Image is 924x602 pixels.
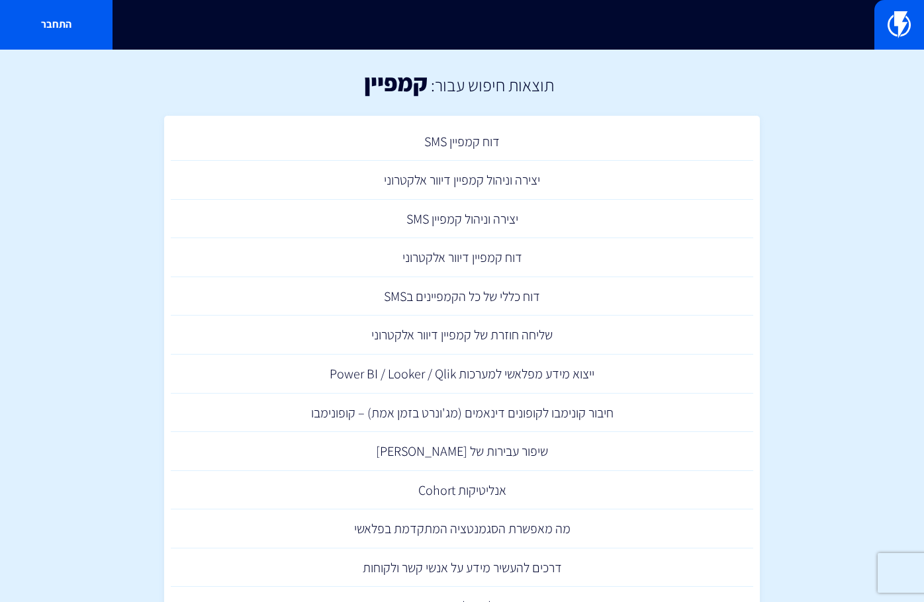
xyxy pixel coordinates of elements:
[171,394,753,433] a: חיבור קונימבו לקופונים דינאמים (מג'ונרט בזמן אמת) – קופונימבו
[171,277,753,316] a: דוח כללי של כל הקמפיינים בSMS
[171,316,753,355] a: שליחה חוזרת של קמפיין דיוור אלקטרוני
[171,471,753,510] a: אנליטיקות Cohort
[171,355,753,394] a: ייצוא מידע מפלאשי למערכות Power BI / Looker / Qlik
[171,122,753,161] a: דוח קמפיין SMS
[171,548,753,587] a: דרכים להעשיר מידע על אנשי קשר ולקוחות
[171,200,753,239] a: יצירה וניהול קמפיין SMS
[428,75,554,95] h2: תוצאות חיפוש עבור:
[171,432,753,471] a: שיפור עבירות של [PERSON_NAME]
[364,69,428,96] h1: קמפיין
[171,509,753,548] a: מה מאפשרת הסגמנטציה המתקדמת בפלאשי
[171,161,753,200] a: יצירה וניהול קמפיין דיוור אלקטרוני
[171,238,753,277] a: דוח קמפיין דיוור אלקטרוני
